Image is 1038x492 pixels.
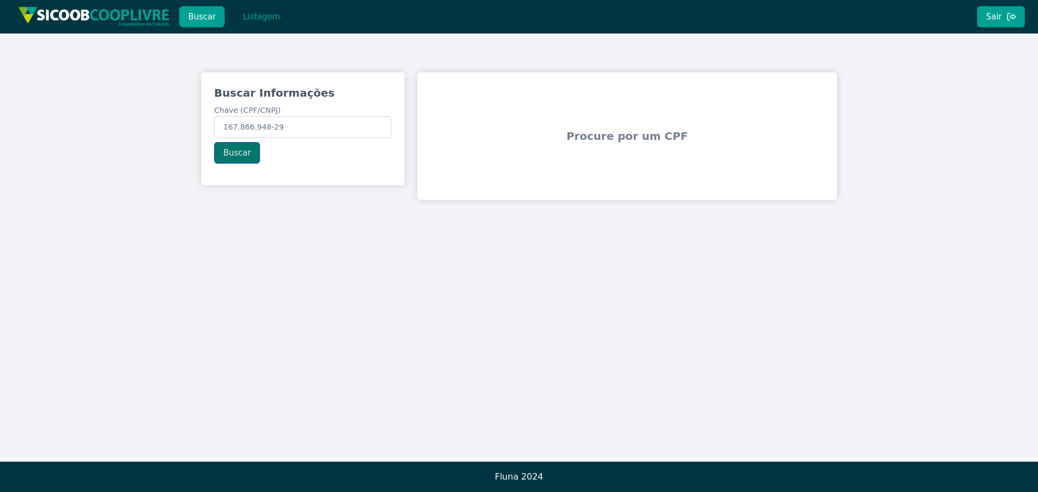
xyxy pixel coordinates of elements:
[422,103,833,170] span: Procure por um CPF
[214,85,391,100] h3: Buscar Informações
[179,6,225,28] button: Buscar
[214,142,260,164] button: Buscar
[18,6,170,26] img: img/sicoob_cooplivre.png
[234,6,289,28] button: Listagem
[495,471,543,482] span: Fluna 2024
[214,116,391,138] input: Chave (CPF/CNPJ)
[977,6,1025,28] button: Sair
[214,106,281,114] span: Chave (CPF/CNPJ)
